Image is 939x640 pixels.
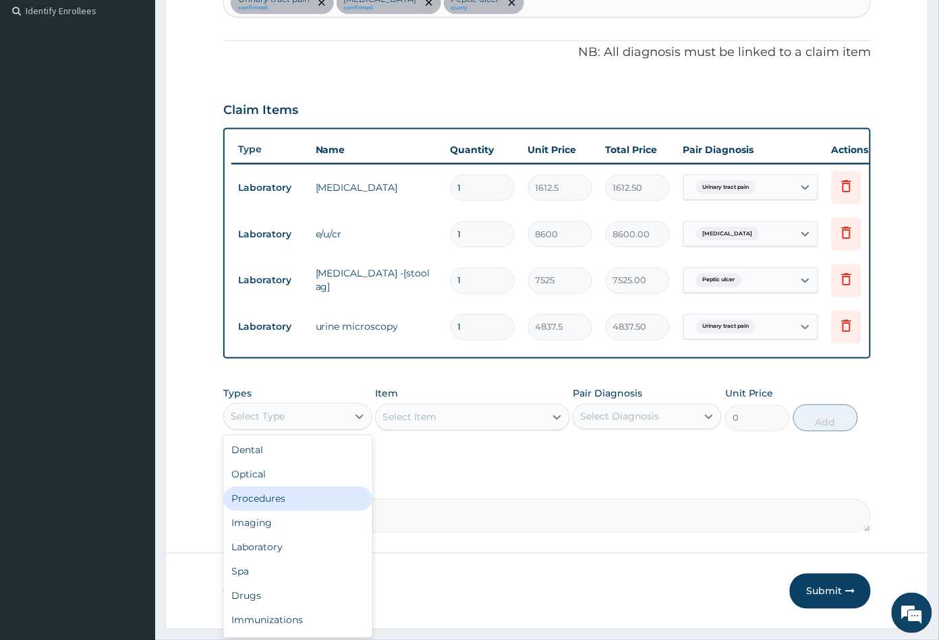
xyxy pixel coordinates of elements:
span: Urinary tract pain [696,181,756,194]
div: Immunizations [223,608,372,633]
div: Optical [223,463,372,487]
label: Comment [223,480,872,492]
span: [MEDICAL_DATA] [696,227,760,241]
div: Minimize live chat window [221,7,254,39]
td: [MEDICAL_DATA] -[stool ag] [309,260,444,301]
label: Types [223,388,252,400]
th: Name [309,136,444,163]
small: confirmed [344,5,417,11]
div: Select Diagnosis [580,410,659,424]
th: Quantity [444,136,521,163]
small: confirmed [238,5,310,11]
span: We're online! [78,170,186,306]
label: Unit Price [725,387,774,401]
th: Total Price [599,136,677,163]
th: Actions [825,136,892,163]
p: NB: All diagnosis must be linked to a claim item [223,44,872,61]
div: Drugs [223,584,372,608]
td: [MEDICAL_DATA] [309,174,444,201]
td: urine microscopy [309,314,444,341]
th: Pair Diagnosis [677,136,825,163]
th: Unit Price [521,136,599,163]
div: Dental [223,438,372,463]
label: Pair Diagnosis [573,387,642,401]
th: Type [231,137,309,162]
div: Chat with us now [70,76,227,93]
span: Peptic ulcer [696,274,742,287]
div: Spa [223,560,372,584]
textarea: Type your message and hit 'Enter' [7,368,257,415]
small: query [451,5,500,11]
div: Imaging [223,511,372,535]
label: Item [375,387,398,401]
span: Urinary tract pain [696,320,756,334]
img: d_794563401_company_1708531726252_794563401 [25,67,55,101]
td: Laboratory [231,222,309,247]
button: Add [793,405,858,432]
td: Laboratory [231,315,309,340]
td: Laboratory [231,268,309,293]
div: Laboratory [223,535,372,560]
div: Procedures [223,487,372,511]
td: Laboratory [231,175,309,200]
div: Select Type [231,410,285,424]
button: Submit [790,574,871,609]
h3: Claim Items [223,103,298,118]
td: e/u/cr [309,221,444,248]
